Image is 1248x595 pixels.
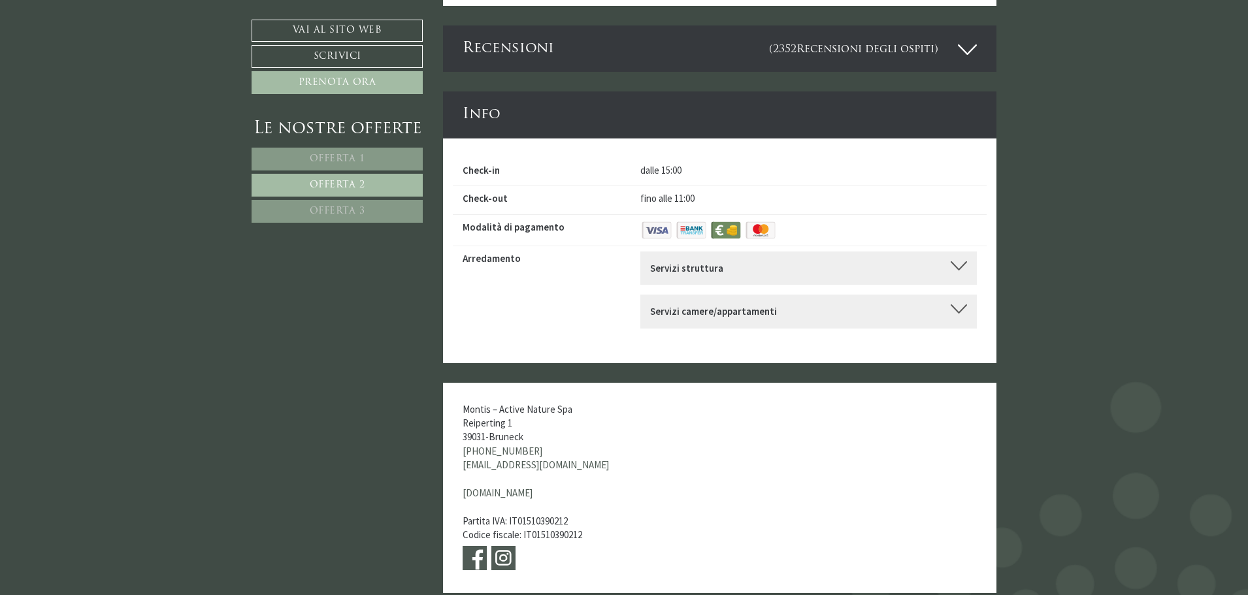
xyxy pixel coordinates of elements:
[252,20,423,42] a: Vai al sito web
[310,180,365,190] span: Offerta 2
[463,417,512,429] span: Reiperting 1
[631,163,987,177] div: dalle 15:00
[675,220,708,240] img: Bonifico bancario
[505,515,568,527] span: : IT01510390212
[631,191,987,205] div: fino alle 11:00
[252,117,423,141] div: Le nostre offerte
[650,305,777,317] b: Servizi camere/appartamenti
[443,91,997,138] div: Info
[443,25,997,72] div: Recensioni
[796,44,934,55] span: Recensioni degli ospiti
[463,430,485,443] span: 39031
[444,344,516,367] button: Invia
[463,251,521,265] label: Arredamento
[463,220,565,234] label: Modalità di pagamento
[252,45,423,68] a: Scrivici
[710,220,742,240] img: Contanti
[310,206,365,216] span: Offerta 3
[489,430,523,443] span: Bruneck
[225,10,291,31] div: mercoledì
[252,71,423,94] a: Prenota ora
[640,220,673,240] img: Visa
[463,403,572,415] span: Montis – Active Nature Spa
[650,262,723,274] b: Servizi struttura
[189,78,495,88] div: Lei
[443,383,674,594] div: - Partita IVA Codice fiscale
[10,35,180,72] div: Buon giorno, come possiamo aiutarla?
[310,154,365,164] span: Offerta 1
[463,445,542,457] a: [PHONE_NUMBER]
[463,458,609,471] a: [EMAIL_ADDRESS][DOMAIN_NAME]
[769,44,938,55] small: (2352 )
[463,191,508,205] label: Check-out
[189,185,495,194] small: 14:41
[20,37,173,47] div: Montis – Active Nature Spa
[183,75,505,197] div: Buon pomeriggio, stavo vedendo l'offerta ricevuta (siamo un'agenzia di viaggi) e, come specificat...
[744,220,777,240] img: Maestro
[463,487,533,499] a: [DOMAIN_NAME]
[519,528,582,541] span: : IT01510390212
[20,61,173,69] small: 14:18
[463,163,500,177] label: Check-in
